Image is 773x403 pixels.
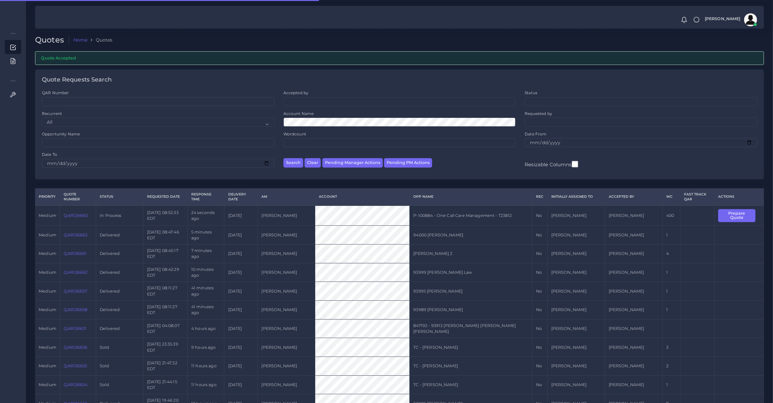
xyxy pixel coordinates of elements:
input: Resizable Columns [572,160,578,168]
a: QAR126657 [64,289,87,294]
td: [DATE] [224,375,258,394]
label: Status [525,90,537,95]
td: [PERSON_NAME] [547,375,605,394]
td: [PERSON_NAME] [547,263,605,282]
td: P-100884 - One Call Care Management - T23812 [410,206,532,226]
td: [DATE] [224,282,258,301]
th: Requested Date [143,188,187,205]
td: [DATE] 23:35:39 EDT [143,338,187,357]
td: Delivered [96,245,143,263]
a: Home [73,37,88,43]
td: [DATE] 08:52:33 EDT [143,206,187,226]
td: No [532,357,547,376]
td: 3 [662,338,680,357]
a: QAR126658 [64,307,87,312]
label: Opportunity Name [42,131,80,137]
td: [PERSON_NAME] [605,245,662,263]
label: Recurrent [42,111,62,116]
li: Quotes [87,37,112,43]
td: Delivered [96,301,143,320]
span: [PERSON_NAME] [705,17,741,21]
th: Status [96,188,143,205]
td: [PERSON_NAME] [258,301,315,320]
label: QAR Number [42,90,69,95]
th: WC [662,188,680,205]
a: QAR126655 [64,363,87,368]
td: 93995 [PERSON_NAME] [410,282,532,301]
td: 1 [662,282,680,301]
td: [PERSON_NAME] [605,319,662,338]
td: 400 [662,206,680,226]
td: 847192 - 93913 [PERSON_NAME] [PERSON_NAME] [PERSON_NAME] [410,319,532,338]
td: [PERSON_NAME] [605,282,662,301]
td: [PERSON_NAME] [258,263,315,282]
img: avatar [744,13,757,26]
label: Date From [525,131,546,137]
td: [PERSON_NAME] 2 [410,245,532,263]
td: [PERSON_NAME] [547,338,605,357]
td: [PERSON_NAME] [258,226,315,245]
td: No [532,375,547,394]
td: [DATE] [224,301,258,320]
h4: Quote Requests Search [42,76,112,83]
span: medium [39,363,56,368]
td: [PERSON_NAME] [605,263,662,282]
td: [PERSON_NAME] [547,206,605,226]
h2: Quotes [35,35,69,45]
td: [DATE] [224,245,258,263]
td: [PERSON_NAME] [258,357,315,376]
td: [PERSON_NAME] [547,245,605,263]
td: No [532,301,547,320]
td: 1 [662,301,680,320]
button: Search [283,158,303,168]
th: Account [315,188,410,205]
td: [PERSON_NAME] [547,301,605,320]
td: [PERSON_NAME] [258,245,315,263]
td: Sold [96,338,143,357]
td: [PERSON_NAME] [605,357,662,376]
a: QAR126631 [64,326,86,331]
a: QAR126661 [64,251,87,256]
td: 5 minutes ago [187,226,224,245]
td: [PERSON_NAME] [258,338,315,357]
td: [DATE] 08:11:27 EDT [143,301,187,320]
td: [DATE] 21:44:15 EDT [143,375,187,394]
td: Delivered [96,263,143,282]
td: No [532,226,547,245]
div: Quote Accepted [35,51,764,65]
td: [DATE] [224,206,258,226]
span: medium [39,251,56,256]
td: [PERSON_NAME] [547,319,605,338]
td: 7 minutes ago [187,245,224,263]
label: Date To [42,152,57,157]
a: QAR126654 [64,382,87,387]
td: 93989 [PERSON_NAME] [410,301,532,320]
a: QAR126663 [64,233,87,237]
th: Initially Assigned to [547,188,605,205]
td: [DATE] 08:45:17 EDT [143,245,187,263]
td: 10 minutes ago [187,263,224,282]
a: QAR126660 [64,213,88,218]
td: [PERSON_NAME] [605,338,662,357]
td: [PERSON_NAME] [258,375,315,394]
td: [PERSON_NAME] [605,375,662,394]
td: [PERSON_NAME] [605,206,662,226]
td: [PERSON_NAME] [605,301,662,320]
th: Accepted by [605,188,662,205]
td: [DATE] [224,226,258,245]
th: Opp Name [410,188,532,205]
a: Prepare Quote [718,213,760,218]
td: [DATE] [224,319,258,338]
th: Response Time [187,188,224,205]
td: [DATE] 08:42:29 EDT [143,263,187,282]
span: medium [39,345,56,350]
td: 11 hours ago [187,357,224,376]
td: [PERSON_NAME] [258,319,315,338]
td: [PERSON_NAME] [258,282,315,301]
td: TC - [PERSON_NAME] [410,338,532,357]
td: Sold [96,357,143,376]
td: No [532,338,547,357]
a: [PERSON_NAME]avatar [702,13,759,26]
td: 4 [662,245,680,263]
td: [DATE] [224,263,258,282]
